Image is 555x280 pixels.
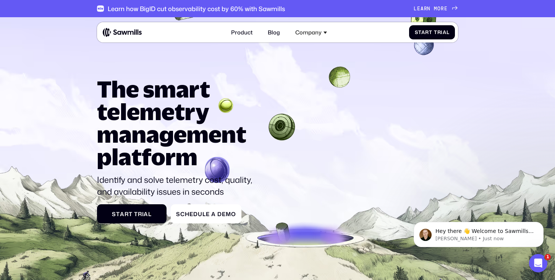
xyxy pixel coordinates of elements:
span: a [144,211,148,217]
a: ScheduleaDemo [171,204,242,223]
a: StartTrial [97,204,167,223]
iframe: Intercom live chat [529,254,547,272]
iframe: Intercom notifications message [402,206,555,259]
a: Product [227,25,257,40]
a: Blog [264,25,284,40]
span: t [429,29,432,35]
div: Company [295,29,322,36]
span: 1 [545,254,551,260]
p: Identify and solve telemetry cost, quality, and availability issues in seconds [97,174,258,197]
span: r [138,211,142,217]
span: e [444,6,448,11]
span: t [418,29,422,35]
span: o [437,6,441,11]
span: o [231,211,236,217]
span: t [116,211,120,217]
span: S [415,29,418,35]
span: l [148,211,152,217]
a: Learnmore [414,6,458,11]
span: L [414,6,417,11]
span: a [421,29,425,35]
span: r [125,211,129,217]
span: m [434,6,437,11]
span: d [193,211,198,217]
span: e [206,211,210,217]
span: e [189,211,193,217]
h1: The smart telemetry management platform [97,78,258,168]
span: a [443,29,447,35]
span: m [226,211,231,217]
div: Learn how BigID cut observability cost by 60% with Sawmills [108,5,285,13]
span: t [129,211,133,217]
span: a [421,6,424,11]
span: r [424,6,427,11]
span: i [142,211,144,217]
span: e [222,211,226,217]
div: Company [291,25,331,40]
a: StartTrial [409,25,455,39]
span: l [202,211,206,217]
span: r [441,6,444,11]
span: T [134,211,138,217]
span: S [176,211,180,217]
span: T [434,29,437,35]
span: S [112,211,116,217]
span: c [180,211,185,217]
span: i [441,29,443,35]
span: D [217,211,222,217]
span: l [447,29,450,35]
span: r [437,29,441,35]
span: n [427,6,430,11]
span: e [417,6,421,11]
span: u [198,211,202,217]
span: a [211,211,216,217]
span: h [185,211,189,217]
span: a [120,211,125,217]
span: r [425,29,429,35]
